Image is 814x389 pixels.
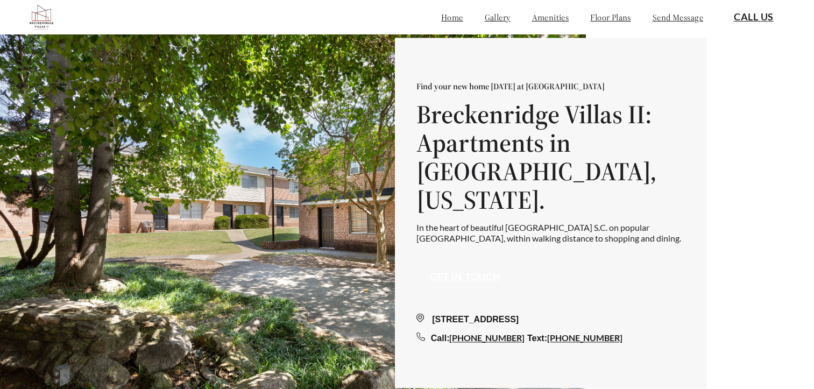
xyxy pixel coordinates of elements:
[416,101,685,214] h1: Breckenridge Villas II: Apartments in [GEOGRAPHIC_DATA], [US_STATE].
[430,271,501,283] a: Get in touch
[416,265,514,289] button: Get in touch
[449,333,525,343] a: [PHONE_NUMBER]
[27,3,56,32] img: bv2_logo.png
[653,12,703,23] a: send message
[416,223,685,243] p: In the heart of beautiful [GEOGRAPHIC_DATA] S.C. on popular [GEOGRAPHIC_DATA], within walking dis...
[527,334,547,343] span: Text:
[532,12,569,23] a: amenities
[720,5,787,30] button: Call Us
[734,11,774,23] a: Call Us
[441,12,463,23] a: home
[431,334,450,343] span: Call:
[590,12,631,23] a: floor plans
[416,81,685,92] p: Find your new home [DATE] at [GEOGRAPHIC_DATA]
[416,314,685,327] div: [STREET_ADDRESS]
[547,333,622,343] a: [PHONE_NUMBER]
[485,12,511,23] a: gallery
